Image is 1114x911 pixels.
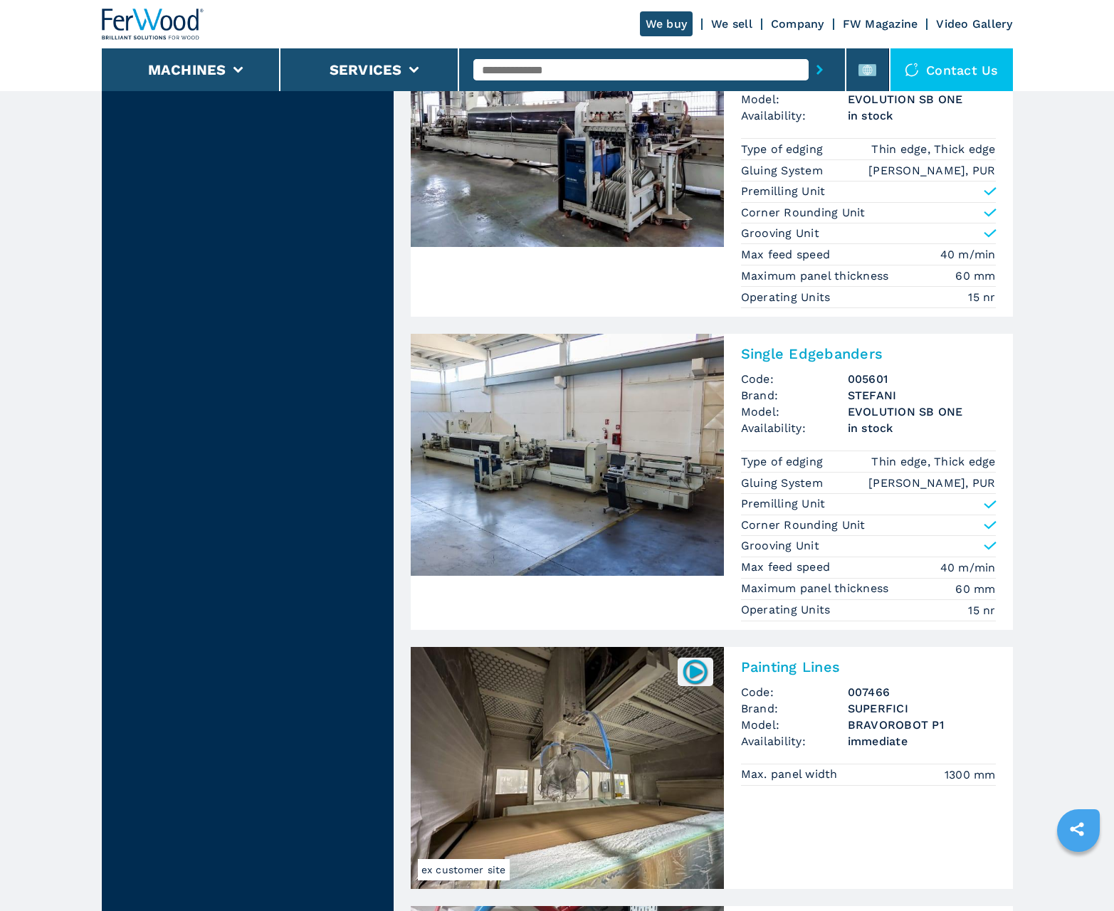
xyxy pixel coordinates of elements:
[411,647,724,889] img: Painting Lines SUPERFICI BRAVOROBOT P1
[940,559,996,576] em: 40 m/min
[741,184,826,199] p: Premilling Unit
[848,91,996,107] h3: EVOLUTION SB ONE
[848,420,996,436] span: in stock
[741,247,834,263] p: Max feed speed
[905,63,919,77] img: Contact us
[848,733,996,749] span: immediate
[741,142,827,157] p: Type of edging
[771,17,824,31] a: Company
[148,61,226,78] button: Machines
[848,717,996,733] h3: BRAVOROBOT P1
[868,475,996,491] em: [PERSON_NAME], PUR
[741,268,893,284] p: Maximum panel thickness
[741,658,996,675] h2: Painting Lines
[411,334,724,576] img: Single Edgebanders STEFANI EVOLUTION SB ONE
[968,602,995,618] em: 15 nr
[809,53,831,86] button: submit-button
[741,717,848,733] span: Model:
[741,420,848,436] span: Availability:
[945,767,996,783] em: 1300 mm
[741,496,826,512] p: Premilling Unit
[741,205,866,221] p: Corner Rounding Unit
[741,107,848,124] span: Availability:
[936,17,1012,31] a: Video Gallery
[843,17,918,31] a: FW Magazine
[871,141,995,157] em: Thin edge, Thick edge
[968,289,995,305] em: 15 nr
[741,454,827,470] p: Type of edging
[741,163,827,179] p: Gluing System
[411,647,1013,889] a: Painting Lines SUPERFICI BRAVOROBOT P1ex customer site007466Painting LinesCode:007466Brand:SUPERF...
[741,475,827,491] p: Gluing System
[741,684,848,700] span: Code:
[102,9,204,40] img: Ferwood
[741,733,848,749] span: Availability:
[741,290,834,305] p: Operating Units
[741,371,848,387] span: Code:
[711,17,752,31] a: We sell
[411,334,1013,629] a: Single Edgebanders STEFANI EVOLUTION SB ONESingle EdgebandersCode:005601Brand:STEFANIModel:EVOLUT...
[330,61,402,78] button: Services
[741,91,848,107] span: Model:
[848,107,996,124] span: in stock
[741,517,866,533] p: Corner Rounding Unit
[868,162,996,179] em: [PERSON_NAME], PUR
[955,581,995,597] em: 60 mm
[848,371,996,387] h3: 005601
[871,453,995,470] em: Thin edge, Thick edge
[741,559,834,575] p: Max feed speed
[418,859,510,880] span: ex customer site
[1059,811,1095,847] a: sharethis
[741,581,893,596] p: Maximum panel thickness
[741,404,848,420] span: Model:
[411,5,724,247] img: Squaring/Edgebanding Lines STEFANI + MAHROS EVOLUTION SB ONE
[741,767,841,782] p: Max. panel width
[1053,847,1103,900] iframe: Chat
[940,246,996,263] em: 40 m/min
[848,700,996,717] h3: SUPERFICI
[741,602,834,618] p: Operating Units
[741,345,996,362] h2: Single Edgebanders
[741,538,819,554] p: Grooving Unit
[411,5,1013,317] a: Squaring/Edgebanding Lines STEFANI + MAHROS EVOLUTION SB ONESquaring/Edgebanding LinesCode:005608...
[890,48,1013,91] div: Contact us
[741,700,848,717] span: Brand:
[955,268,995,284] em: 60 mm
[640,11,693,36] a: We buy
[681,658,709,685] img: 007466
[848,684,996,700] h3: 007466
[741,387,848,404] span: Brand:
[848,404,996,420] h3: EVOLUTION SB ONE
[848,387,996,404] h3: STEFANI
[741,226,819,241] p: Grooving Unit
